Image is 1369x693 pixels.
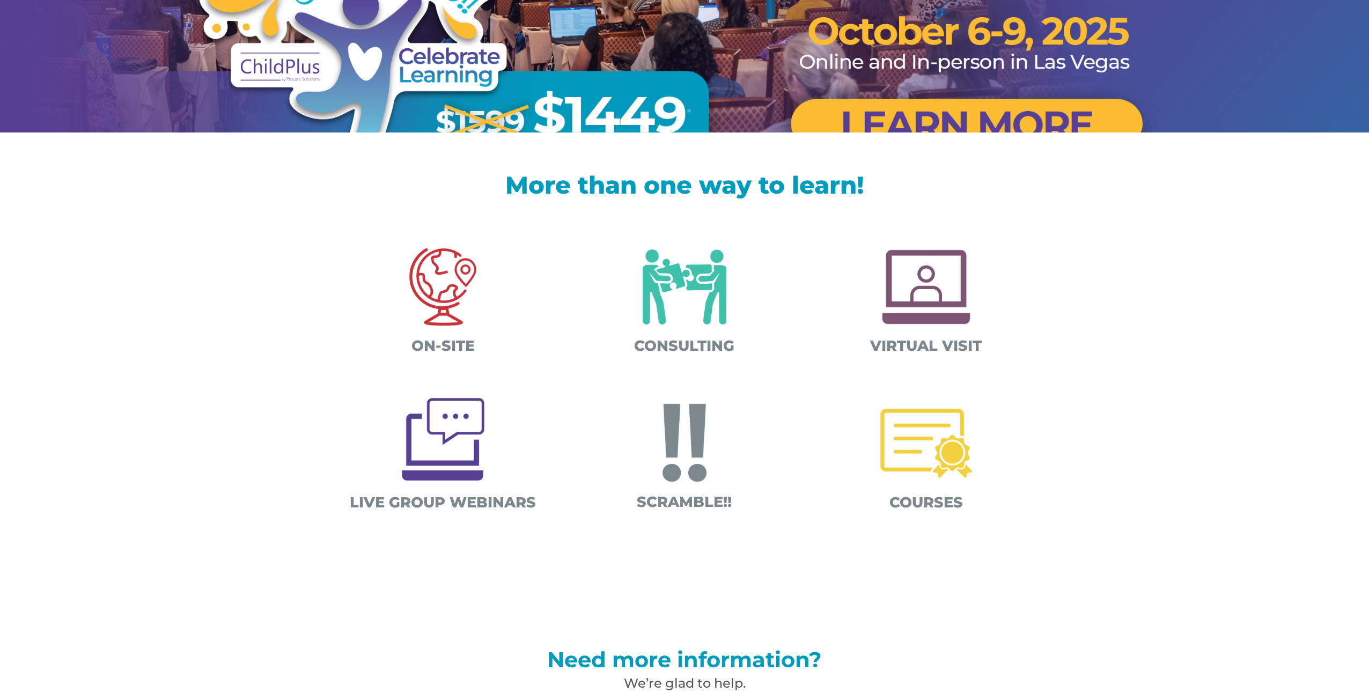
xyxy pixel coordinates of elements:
span: CONSULTING [634,337,734,355]
span: ON-SITE [411,337,475,355]
img: Certifications [870,387,982,499]
img: On-site [387,231,499,343]
img: Consulting [629,231,741,343]
span: SCRAMBLE!! [637,493,732,511]
h2: Need more information? [438,649,931,676]
h1: More than one way to learn! [341,173,1028,202]
span: COURSES [889,493,963,511]
a: 2 [687,109,691,113]
a: 1 [678,109,682,113]
span: LIVE GROUP WEBINARS [350,493,536,511]
span: VIRTUAL VISIT [870,337,982,355]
